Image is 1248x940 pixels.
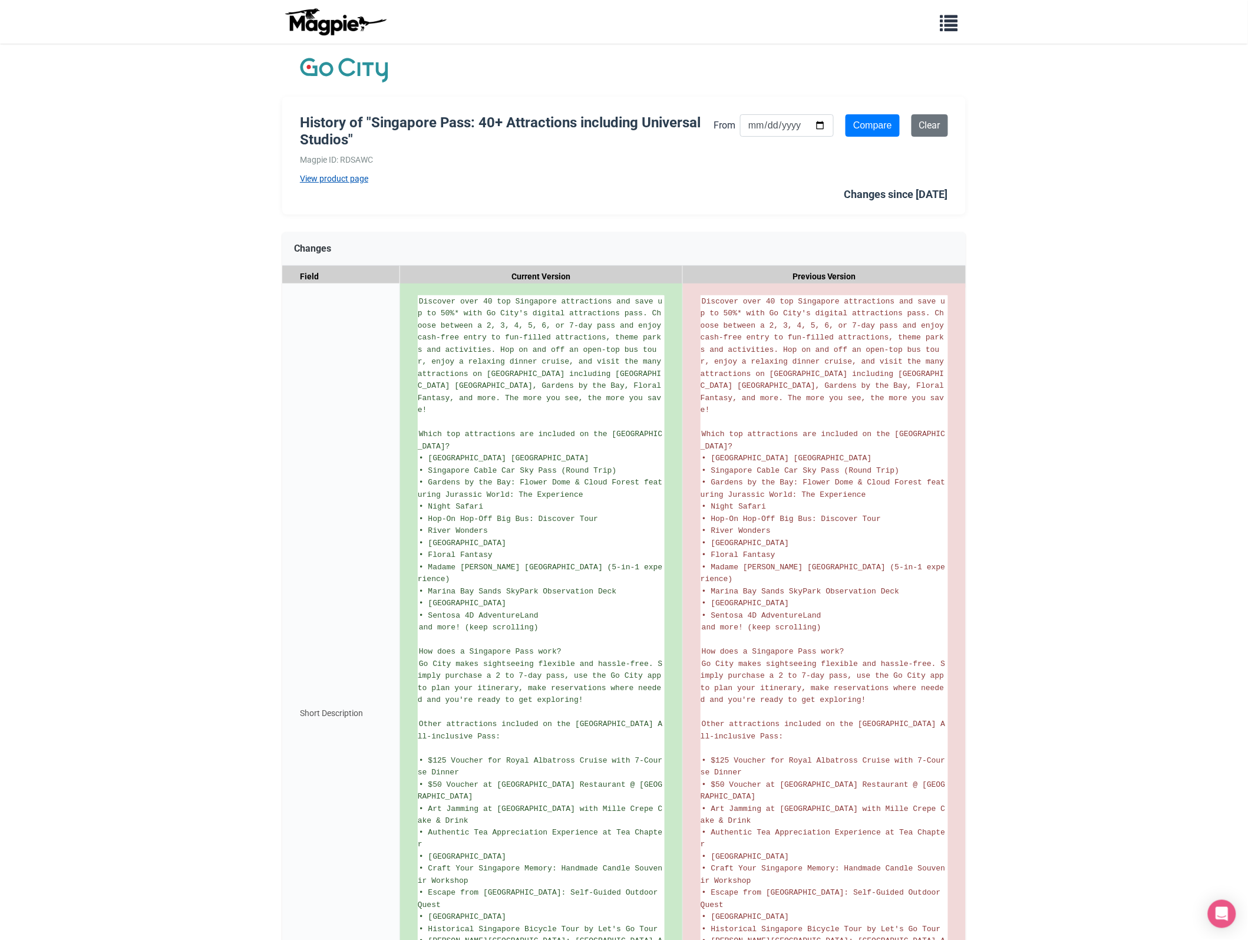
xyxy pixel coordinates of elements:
[419,599,506,608] span: • [GEOGRAPHIC_DATA]
[418,563,662,584] span: • Madame [PERSON_NAME] [GEOGRAPHIC_DATA] (5-in-1 experience)
[1208,900,1236,928] div: Open Intercom Messenger
[702,466,899,475] span: • Singapore Cable Car Sky Pass (Round Trip)
[701,889,945,910] span: • Escape from [GEOGRAPHIC_DATA]: Self-Guided Outdoor Quest
[701,478,945,499] span: • Gardens by the Bay: Flower Dome & Cloud Forest featuring Jurassic World: The Experience
[683,266,966,288] div: Previous Version
[418,720,662,741] span: Other attractions included on the [GEOGRAPHIC_DATA] All-inclusive Pass:
[702,599,789,608] span: • [GEOGRAPHIC_DATA]
[419,623,539,632] span: and more! (keep scrolling)
[418,804,662,826] span: • Art Jamming at [GEOGRAPHIC_DATA] with Mille Crepe Cake & Drink
[702,502,766,511] span: • Night Safari
[419,925,658,934] span: • Historical Singapore Bicycle Tour by Let's Go Tour
[418,889,662,910] span: • Escape from [GEOGRAPHIC_DATA]: Self-Guided Outdoor Quest
[419,514,598,523] span: • Hop-On Hop-Off Big Bus: Discover Tour
[300,55,388,85] img: Company Logo
[701,865,945,886] span: • Craft Your Singapore Memory: Handmade Candle Souvenir Workshop
[702,514,881,523] span: • Hop-On Hop-Off Big Bus: Discover Tour
[419,647,562,656] span: How does a Singapore Pass work?
[419,913,506,922] span: • [GEOGRAPHIC_DATA]
[300,172,714,185] a: View product page
[419,611,539,620] span: • Sentosa 4D AdventureLand
[701,780,945,802] span: • $50 Voucher at [GEOGRAPHIC_DATA] Restaurant @ [GEOGRAPHIC_DATA]
[701,720,945,741] span: Other attractions included on the [GEOGRAPHIC_DATA] All-inclusive Pass:
[701,804,945,826] span: • Art Jamming at [GEOGRAPHIC_DATA] with Mille Crepe Cake & Drink
[702,539,789,547] span: • [GEOGRAPHIC_DATA]
[300,153,714,166] div: Magpie ID: RDSAWC
[282,8,388,36] img: logo-ab69f6fb50320c5b225c76a69d11143b.png
[418,430,662,451] span: Which top attractions are included on the [GEOGRAPHIC_DATA]?
[418,478,662,499] span: • Gardens by the Bay: Flower Dome & Cloud Forest featuring Jurassic World: The Experience
[418,829,662,850] span: • Authentic Tea Appreciation Experience at Tea Chapter
[702,454,872,463] span: • [GEOGRAPHIC_DATA] [GEOGRAPHIC_DATA]
[418,865,662,886] span: • Craft Your Singapore Memory: Handmade Candle Souvenir Workshop
[419,454,589,463] span: • [GEOGRAPHIC_DATA] [GEOGRAPHIC_DATA]
[701,659,949,705] span: Go City makes sightseeing flexible and hassle-free. Simply purchase a 2 to 7-day pass, use the Go...
[846,114,900,137] input: Compare
[419,550,493,559] span: • Floral Fantasy
[702,526,771,535] span: • River Wonders
[701,829,945,850] span: • Authentic Tea Appreciation Experience at Tea Chapter
[419,502,483,511] span: • Night Safari
[702,647,844,656] span: How does a Singapore Pass work?
[701,563,945,584] span: • Madame [PERSON_NAME] [GEOGRAPHIC_DATA] (5-in-1 experience)
[400,266,683,288] div: Current Version
[701,297,949,415] span: Discover over 40 top Singapore attractions and save up to 50%* with Go City's digital attractions...
[701,756,945,777] span: • $125 Voucher for Royal Albatross Cruise with 7-Course Dinner
[702,913,789,922] span: • [GEOGRAPHIC_DATA]
[912,114,948,137] a: Clear
[300,114,714,149] h1: History of "Singapore Pass: 40+ Attractions including Universal Studios"
[282,266,400,288] div: Field
[419,526,488,535] span: • River Wonders
[844,186,948,203] div: Changes since [DATE]
[282,232,966,266] div: Changes
[702,611,821,620] span: • Sentosa 4D AdventureLand
[702,587,899,596] span: • Marina Bay Sands SkyPark Observation Deck
[418,297,666,415] span: Discover over 40 top Singapore attractions and save up to 50%* with Go City's digital attractions...
[418,756,662,777] span: • $125 Voucher for Royal Albatross Cruise with 7-Course Dinner
[418,659,666,705] span: Go City makes sightseeing flexible and hassle-free. Simply purchase a 2 to 7-day pass, use the Go...
[714,118,735,133] label: From
[419,853,506,862] span: • [GEOGRAPHIC_DATA]
[419,539,506,547] span: • [GEOGRAPHIC_DATA]
[702,550,775,559] span: • Floral Fantasy
[702,853,789,862] span: • [GEOGRAPHIC_DATA]
[702,623,821,632] span: and more! (keep scrolling)
[702,925,941,934] span: • Historical Singapore Bicycle Tour by Let's Go Tour
[419,466,616,475] span: • Singapore Cable Car Sky Pass (Round Trip)
[701,430,945,451] span: Which top attractions are included on the [GEOGRAPHIC_DATA]?
[419,587,616,596] span: • Marina Bay Sands SkyPark Observation Deck
[418,780,662,802] span: • $50 Voucher at [GEOGRAPHIC_DATA] Restaurant @ [GEOGRAPHIC_DATA]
